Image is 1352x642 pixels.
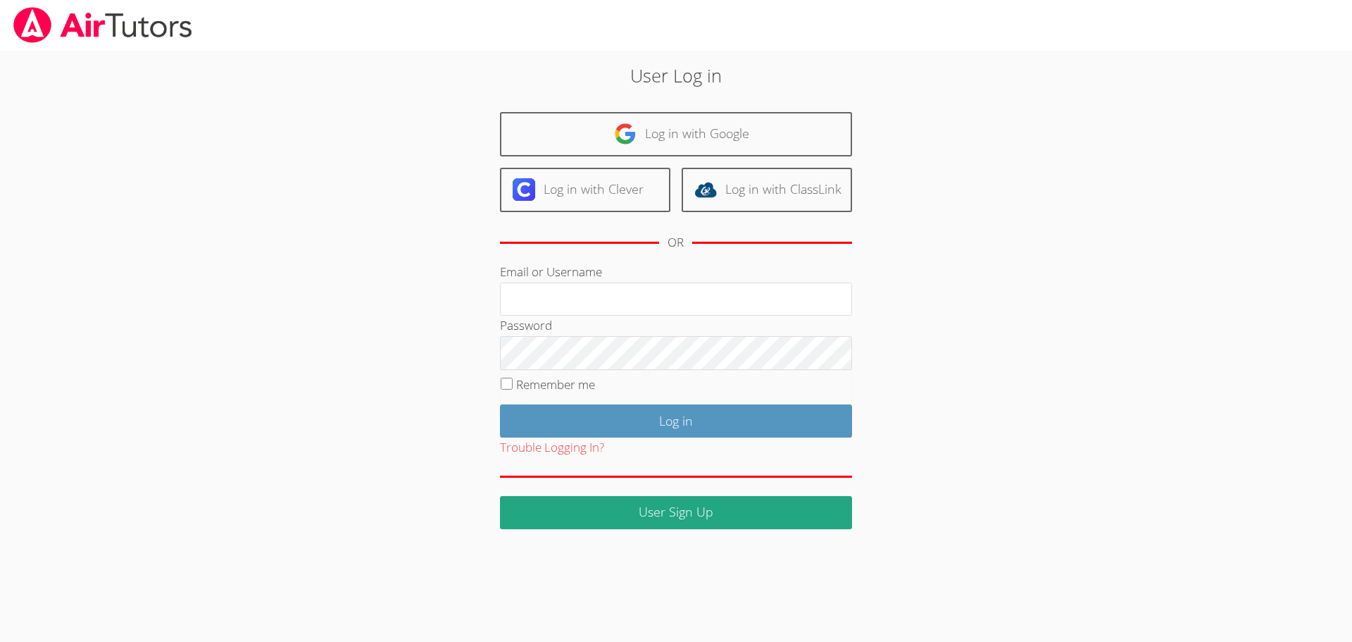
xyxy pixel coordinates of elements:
a: Log in with ClassLink [682,168,852,212]
img: google-logo-50288ca7cdecda66e5e0955fdab243c47b7ad437acaf1139b6f446037453330a.svg [614,123,637,145]
a: Log in with Clever [500,168,670,212]
a: Log in with Google [500,112,852,156]
input: Log in [500,405,852,438]
div: OR [668,233,684,253]
a: User Sign Up [500,496,852,529]
label: Email or Username [500,264,602,280]
button: Trouble Logging In? [500,438,604,458]
img: airtutors_banner-c4298cdbf04f3fff15de1276eac7730deb9818008684d7c2e4769d2f7ddbe033.png [12,7,194,43]
label: Remember me [516,376,595,393]
img: classlink-logo-d6bb404cc1216ec64c9a2012d9dc4662098be43eaf13dc465df04b49fa7ab582.svg [694,178,717,201]
label: Password [500,317,552,333]
h2: User Log in [311,62,1041,89]
img: clever-logo-6eab21bc6e7a338710f1a6ff85c0baf02591cd810cc4098c63d3a4b26e2feb20.svg [513,178,535,201]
